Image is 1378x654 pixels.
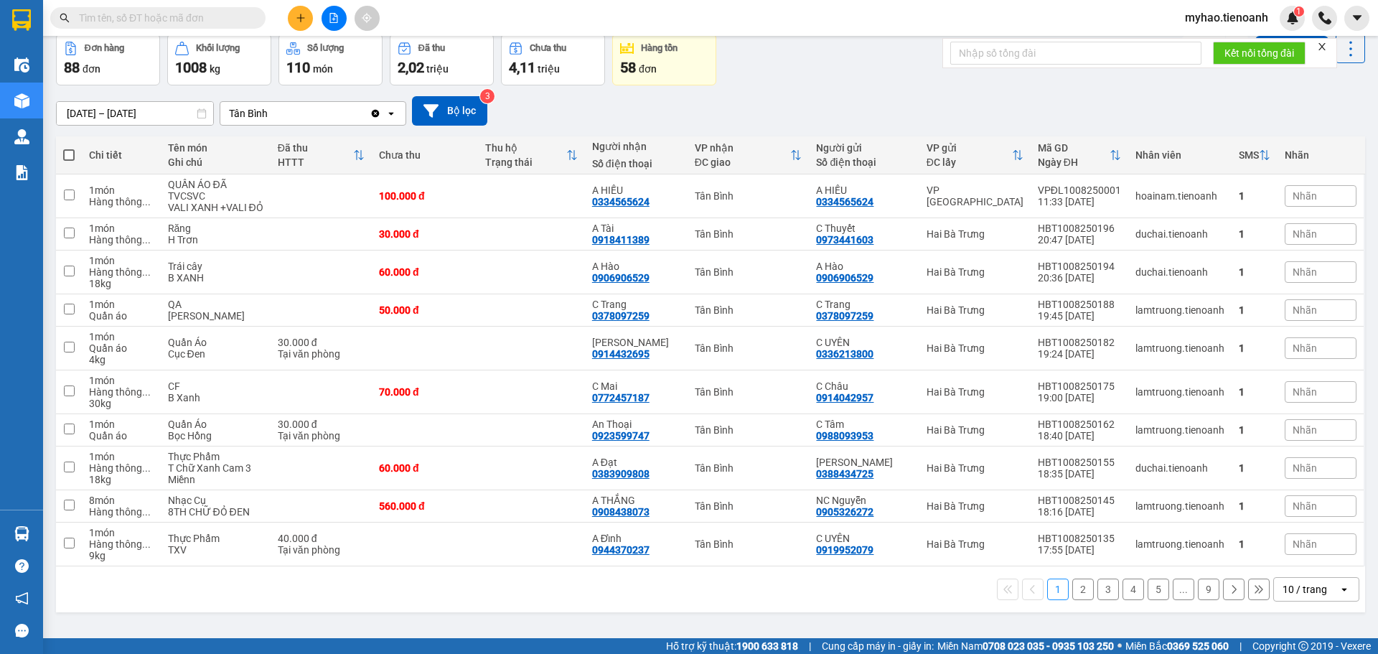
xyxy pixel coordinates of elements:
[1038,184,1121,196] div: VPĐL1008250001
[1038,272,1121,284] div: 20:36 [DATE]
[89,375,153,386] div: 1 món
[89,354,153,365] div: 4 kg
[89,538,153,550] div: Hàng thông thường
[1239,190,1270,202] div: 1
[379,228,471,240] div: 30.000 đ
[1038,310,1121,322] div: 19:45 [DATE]
[379,190,471,202] div: 100.000 đ
[390,34,494,85] button: Đã thu2,02 triệu
[816,495,911,506] div: NC Nguyễn
[370,108,381,119] svg: Clear value
[592,380,680,392] div: C Mai
[1038,544,1121,556] div: 17:55 [DATE]
[355,6,380,31] button: aim
[1031,136,1128,174] th: Toggle SortBy
[1239,500,1270,512] div: 1
[1213,42,1306,65] button: Kết nối tổng đài
[1135,228,1224,240] div: duchai.tienoanh
[362,13,372,23] span: aim
[89,266,153,278] div: Hàng thông thường
[418,43,445,53] div: Đã thu
[919,136,1031,174] th: Toggle SortBy
[1167,640,1229,652] strong: 0369 525 060
[142,538,151,550] span: ...
[612,34,716,85] button: Hàng tồn58đơn
[485,142,566,154] div: Thu hộ
[592,223,680,234] div: A Tài
[278,419,365,430] div: 30.000 đ
[229,106,268,121] div: Tân Bình
[1318,11,1331,24] img: phone-icon
[1293,424,1317,436] span: Nhãn
[927,184,1023,207] div: VP [GEOGRAPHIC_DATA]
[1239,304,1270,316] div: 1
[1097,579,1119,600] button: 3
[1239,342,1270,354] div: 1
[816,457,911,468] div: Chú Linh
[927,304,1023,316] div: Hai Bà Trưng
[1298,641,1308,651] span: copyright
[592,348,650,360] div: 0914432695
[1293,538,1317,550] span: Nhãn
[1293,342,1317,354] span: Nhãn
[168,430,263,442] div: Bọc Hồng
[592,457,680,468] div: A Đạt
[278,348,365,360] div: Tại văn phòng
[983,640,1114,652] strong: 0708 023 035 - 0935 103 250
[168,495,263,506] div: Nhạc Cụ
[89,506,153,518] div: Hàng thông thường
[950,42,1201,65] input: Nhập số tổng đài
[83,63,100,75] span: đơn
[1038,468,1121,480] div: 18:35 [DATE]
[695,386,802,398] div: Tân Bình
[168,348,263,360] div: Cục Đen
[1148,579,1169,600] button: 5
[736,640,798,652] strong: 1900 633 818
[478,136,584,174] th: Toggle SortBy
[1135,424,1224,436] div: lamtruong.tienoanh
[313,63,333,75] span: món
[142,266,151,278] span: ...
[89,430,153,442] div: Quần áo
[14,129,29,144] img: warehouse-icon
[592,184,680,196] div: A HIẾU
[641,43,678,53] div: Hàng tồn
[1317,42,1327,52] span: close
[927,157,1012,168] div: ĐC lấy
[379,462,471,474] div: 60.000 đ
[398,59,424,76] span: 2,02
[620,59,636,76] span: 58
[666,638,798,654] span: Hỗ trợ kỹ thuật:
[1351,11,1364,24] span: caret-down
[1296,6,1301,17] span: 1
[1135,149,1224,161] div: Nhân viên
[927,266,1023,278] div: Hai Bà Trưng
[296,13,306,23] span: plus
[1293,190,1317,202] span: Nhãn
[592,495,680,506] div: A THẮNG
[168,202,263,213] div: VALI XANH +VALI ĐỎ
[307,43,344,53] div: Số lượng
[927,342,1023,354] div: Hai Bà Trưng
[142,386,151,398] span: ...
[509,59,535,76] span: 4,11
[1232,136,1278,174] th: Toggle SortBy
[14,93,29,108] img: warehouse-icon
[385,108,397,119] svg: open
[816,234,873,246] div: 0973441603
[695,462,802,474] div: Tân Bình
[15,624,29,637] span: message
[592,468,650,480] div: 0383909808
[142,196,151,207] span: ...
[89,398,153,409] div: 30 kg
[210,63,220,75] span: kg
[168,157,263,168] div: Ghi chú
[1239,462,1270,474] div: 1
[822,638,934,654] span: Cung cấp máy in - giấy in:
[89,196,153,207] div: Hàng thông thường
[1038,392,1121,403] div: 19:00 [DATE]
[927,538,1023,550] div: Hai Bà Trưng
[1038,495,1121,506] div: HBT1008250145
[168,462,263,485] div: T Chữ Xanh Cam 3 Miềnn
[278,337,365,348] div: 30.000 đ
